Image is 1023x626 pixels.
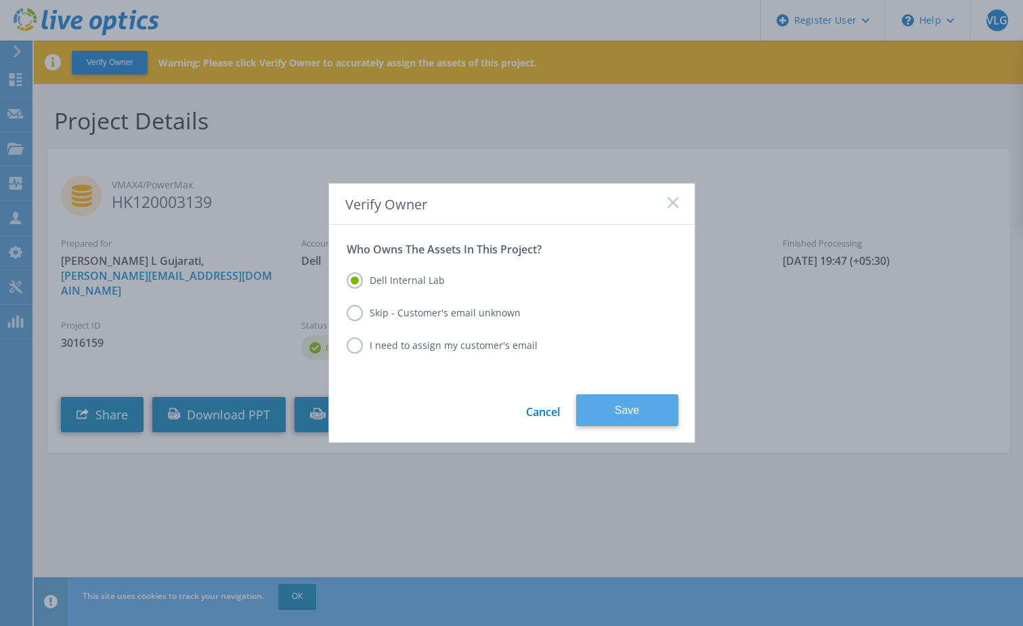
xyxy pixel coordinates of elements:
a: Cancel [526,394,560,426]
button: Save [576,394,678,426]
label: Dell Internal Lab [347,272,445,289]
p: Who Owns The Assets In This Project? [347,243,677,256]
label: I need to assign my customer's email [347,337,538,354]
label: Skip - Customer's email unknown [347,305,521,321]
span: Verify Owner [345,195,427,213]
